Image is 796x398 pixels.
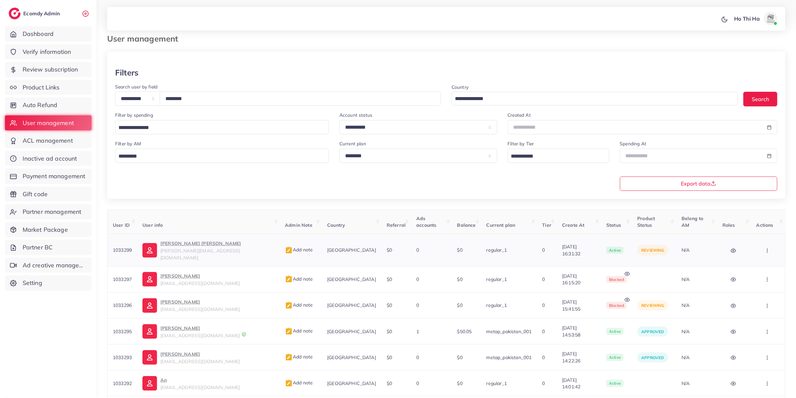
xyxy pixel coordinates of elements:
[142,243,157,258] img: ic-user-info.36bf1079.svg
[542,302,545,308] span: 0
[416,276,419,282] span: 0
[542,222,552,228] span: Tier
[682,276,690,282] span: N/A
[113,380,132,386] span: 1033292
[285,246,293,254] img: admin_note.cdd0b510.svg
[339,112,372,118] label: Account status
[457,329,472,334] span: $50.05
[457,302,463,308] span: $0
[5,133,92,148] a: ACL management
[682,302,690,308] span: N/A
[23,172,86,181] span: Payment management
[508,149,609,163] div: Search for option
[387,302,392,308] span: $0
[142,350,157,365] img: ic-user-info.36bf1079.svg
[487,354,532,360] span: metap_pakistan_001
[142,376,157,391] img: ic-user-info.36bf1079.svg
[9,8,21,19] img: logo
[116,151,320,162] input: Search for option
[160,350,240,358] p: [PERSON_NAME]
[142,222,163,228] span: User info
[115,149,329,163] div: Search for option
[606,222,621,228] span: Status
[107,34,183,44] h3: User management
[682,329,690,334] span: N/A
[542,380,545,386] span: 0
[606,247,624,254] span: active
[23,261,87,270] span: Ad creative management
[23,279,42,287] span: Setting
[641,329,664,334] span: approved
[457,276,463,282] span: $0
[606,354,624,361] span: active
[457,380,463,386] span: $0
[23,83,60,92] span: Product Links
[681,181,716,186] span: Export data
[142,298,157,313] img: ic-user-info.36bf1079.svg
[5,222,92,237] a: Market Package
[285,379,293,387] img: admin_note.cdd0b510.svg
[115,120,329,134] div: Search for option
[327,302,376,308] span: [GEOGRAPHIC_DATA]
[327,380,376,386] span: [GEOGRAPHIC_DATA]
[115,140,141,147] label: Filter by AM
[142,324,157,339] img: ic-user-info.36bf1079.svg
[160,306,240,312] span: [EMAIL_ADDRESS][DOMAIN_NAME]
[327,276,376,282] span: [GEOGRAPHIC_DATA]
[452,84,469,90] label: Country
[487,302,507,308] span: regular_1
[606,302,627,309] span: blocked
[387,380,392,386] span: $0
[5,97,92,113] a: Auto Refund
[387,276,392,282] span: $0
[285,302,293,310] img: admin_note.cdd0b510.svg
[115,112,153,118] label: Filter by spending
[562,243,596,257] span: [DATE] 16:31:32
[285,275,293,283] img: admin_note.cdd0b510.svg
[285,276,313,282] span: Add note
[23,65,78,74] span: Review subscription
[285,354,313,360] span: Add note
[5,62,92,77] a: Review subscription
[508,112,531,118] label: Created At
[160,324,240,332] p: [PERSON_NAME]
[487,247,507,253] span: regular_1
[416,215,436,228] span: Ads accounts
[487,222,515,228] span: Current plan
[562,325,596,338] span: [DATE] 14:53:58
[285,328,313,334] span: Add note
[23,190,48,199] span: Gift code
[416,247,419,253] span: 0
[285,222,312,228] span: Admin Note
[116,123,320,133] input: Search for option
[416,302,419,308] span: 0
[160,358,240,364] span: [EMAIL_ADDRESS][DOMAIN_NAME]
[339,140,366,147] label: Current plan
[113,247,132,253] span: 1033299
[508,140,534,147] label: Filter by Tier
[452,92,738,105] div: Search for option
[5,80,92,95] a: Product Links
[113,329,132,334] span: 1033295
[606,276,627,283] span: blocked
[682,215,703,228] span: Belong to AM
[23,48,71,56] span: Verify information
[23,207,82,216] span: Partner management
[682,354,690,360] span: N/A
[5,204,92,219] a: Partner management
[9,8,62,19] a: logoEcomdy Admin
[637,215,655,228] span: Product Status
[542,247,545,253] span: 0
[142,350,274,365] a: [PERSON_NAME][EMAIL_ADDRESS][DOMAIN_NAME]
[641,248,664,253] span: reviewing
[142,272,157,287] img: ic-user-info.36bf1079.svg
[142,324,274,339] a: [PERSON_NAME][EMAIL_ADDRESS][DOMAIN_NAME]
[743,92,777,106] button: Search
[487,380,507,386] span: regular_1
[327,222,345,228] span: Country
[23,119,74,127] span: User management
[113,302,132,308] span: 1033296
[606,380,624,387] span: active
[457,247,463,253] span: $0
[23,136,73,145] span: ACL management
